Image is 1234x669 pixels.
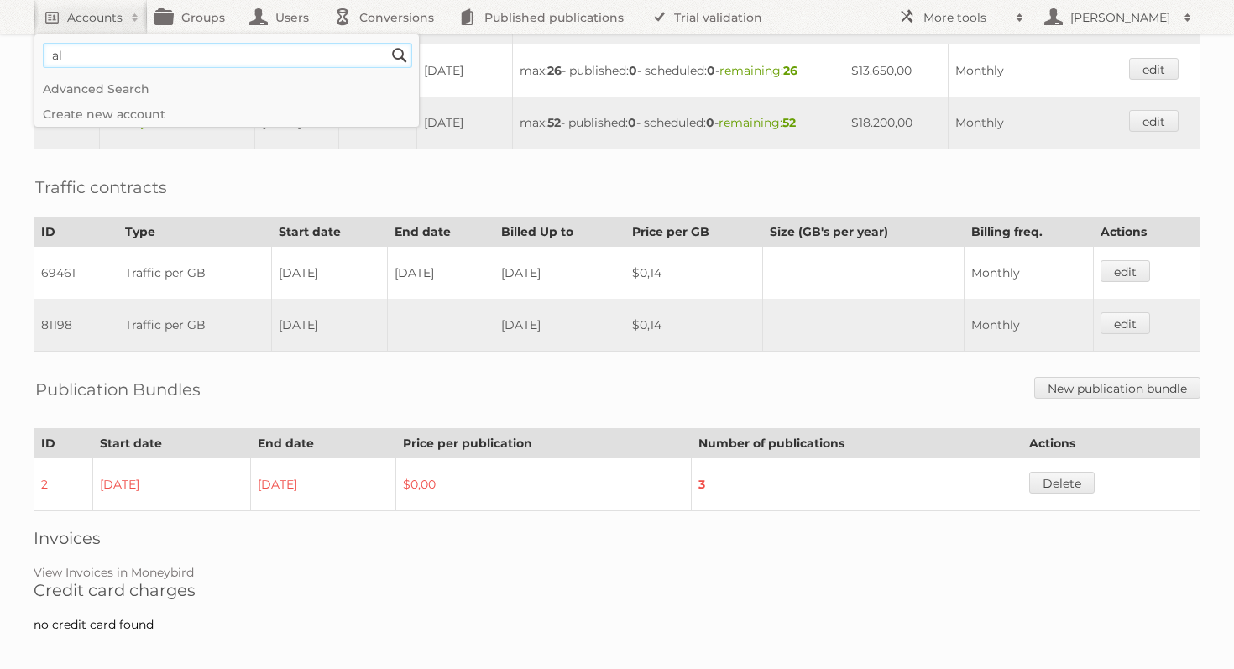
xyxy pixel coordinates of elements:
td: 81198 [34,299,118,352]
th: Price per GB [625,217,763,247]
strong: 0 [628,115,636,130]
th: Type [118,217,271,247]
a: edit [1129,58,1179,80]
td: Monthly [948,97,1043,149]
strong: 0 [706,115,714,130]
td: Traffic per GB [118,247,271,300]
th: End date [387,217,494,247]
a: Advanced Search [34,76,419,102]
strong: 3 [698,477,705,492]
th: Actions [1093,217,1200,247]
td: Monthly [964,299,1093,352]
td: [DATE] [93,458,251,511]
a: Delete [1029,472,1095,494]
th: Number of publications [692,429,1022,458]
h2: Credit card charges [34,580,1200,600]
strong: 26 [783,63,797,78]
strong: 52 [547,115,561,130]
a: edit [1129,110,1179,132]
strong: 0 [707,63,715,78]
td: Monthly [948,44,1043,97]
td: [DATE] [417,44,513,97]
td: [DATE] [494,247,625,300]
td: Monthly [964,247,1093,300]
td: $0,00 [395,458,691,511]
td: max: - published: - scheduled: - [513,97,844,149]
th: Price per publication [395,429,691,458]
input: Search [387,43,412,68]
td: $0,14 [625,247,763,300]
h2: [PERSON_NAME] [1066,9,1175,26]
td: $13.650,00 [844,44,948,97]
h2: Accounts [67,9,123,26]
th: Size (GB's per year) [763,217,964,247]
a: edit [1101,260,1150,282]
span: remaining: [719,63,797,78]
th: Actions [1022,429,1200,458]
strong: 0 [629,63,637,78]
th: ID [34,429,93,458]
h2: Traffic contracts [35,175,167,200]
th: End date [250,429,395,458]
td: max: - published: - scheduled: - [513,44,844,97]
td: [DATE] [387,247,494,300]
td: $18.200,00 [844,97,948,149]
h2: More tools [923,9,1007,26]
a: Create new account [34,102,419,127]
h2: Publication Bundles [35,377,201,402]
th: Start date [271,217,387,247]
td: [DATE] [417,97,513,149]
th: Start date [93,429,251,458]
th: Billed Up to [494,217,625,247]
strong: 26 [547,63,562,78]
td: Traffic per GB [118,299,271,352]
span: remaining: [719,115,796,130]
td: 69461 [34,247,118,300]
a: View Invoices in Moneybird [34,565,194,580]
a: edit [1101,312,1150,334]
h2: Invoices [34,528,1200,548]
td: [DATE] [271,247,387,300]
td: [DATE] [271,299,387,352]
td: 2 [34,458,93,511]
strong: 52 [782,115,796,130]
a: New publication bundle [1034,377,1200,399]
td: [DATE] [494,299,625,352]
th: Billing freq. [964,217,1093,247]
td: [DATE] [250,458,395,511]
th: ID [34,217,118,247]
td: $0,14 [625,299,763,352]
